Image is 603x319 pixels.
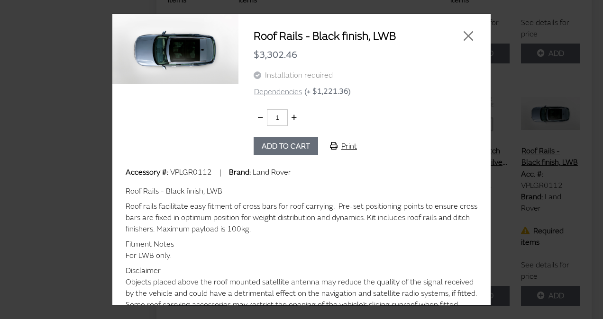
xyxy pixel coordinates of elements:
[126,167,168,178] label: Accessory #:
[126,250,477,261] div: For LWB only.
[265,71,333,80] span: Installation required
[461,29,475,43] button: Close
[219,168,221,177] span: |
[254,29,437,44] h2: Roof Rails - Black finish, LWB
[170,168,212,177] span: VPLGR0112
[322,137,365,155] button: Print
[112,13,238,84] img: Image for Roof Rails - Black finish, LWB
[254,86,302,98] button: Dependencies
[253,168,291,177] span: Land Rover
[126,265,161,276] label: Disclaimer
[126,239,174,250] label: Fitment Notes
[304,86,351,98] span: (+ $1,221.36)
[254,44,475,66] div: $3,302.46
[229,167,251,178] label: Brand:
[254,137,318,155] button: Add to cart
[126,201,477,235] div: Roof rails facilitate easy fitment of cross bars for roof carrying. Pre-set positioning points to...
[126,186,477,197] div: Roof Rails - Black finish, LWB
